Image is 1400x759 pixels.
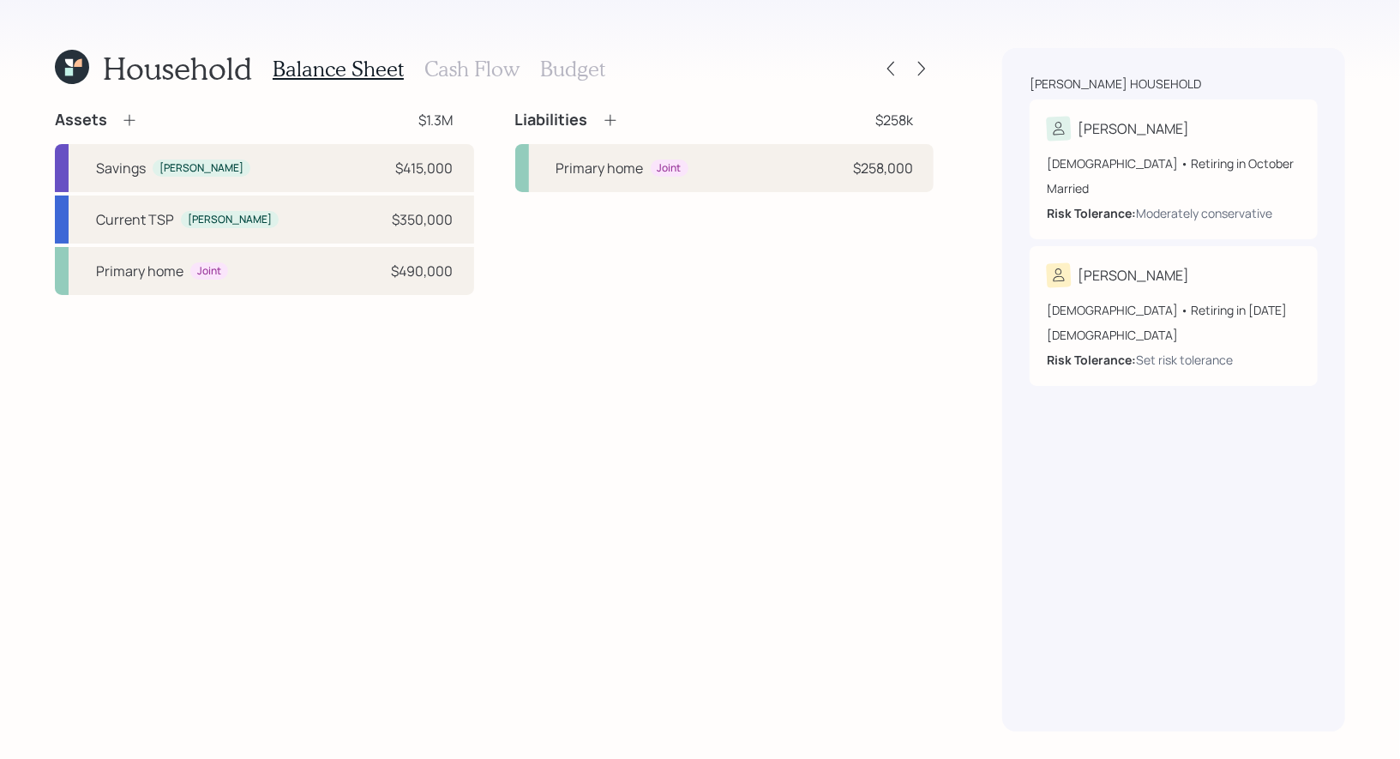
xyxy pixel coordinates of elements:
div: $490,000 [392,261,454,281]
div: Primary home [96,261,183,281]
div: Set risk tolerance [1136,351,1233,369]
div: [PERSON_NAME] [159,161,243,176]
div: Primary home [556,158,644,178]
div: Savings [96,158,146,178]
h3: Balance Sheet [273,57,404,81]
div: [DEMOGRAPHIC_DATA] • Retiring in [DATE] [1047,301,1301,319]
h4: Liabilities [515,111,588,130]
div: Married [1047,179,1301,197]
h3: Budget [540,57,605,81]
div: $258k [875,110,913,130]
div: Joint [658,161,682,176]
div: [DEMOGRAPHIC_DATA] • Retiring in October [1047,154,1301,172]
b: Risk Tolerance: [1047,205,1136,221]
div: [DEMOGRAPHIC_DATA] [1047,326,1301,344]
b: Risk Tolerance: [1047,352,1136,368]
h3: Cash Flow [424,57,520,81]
h4: Assets [55,111,107,130]
div: [PERSON_NAME] [188,213,272,227]
h1: Household [103,50,252,87]
div: [PERSON_NAME] [1078,265,1189,286]
div: Joint [197,264,221,279]
div: $258,000 [853,158,913,178]
div: $415,000 [396,158,454,178]
div: Moderately conservative [1136,204,1272,222]
div: [PERSON_NAME] household [1030,75,1201,93]
div: $1.3M [419,110,454,130]
div: Current TSP [96,209,174,230]
div: [PERSON_NAME] [1078,118,1189,139]
div: $350,000 [393,209,454,230]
